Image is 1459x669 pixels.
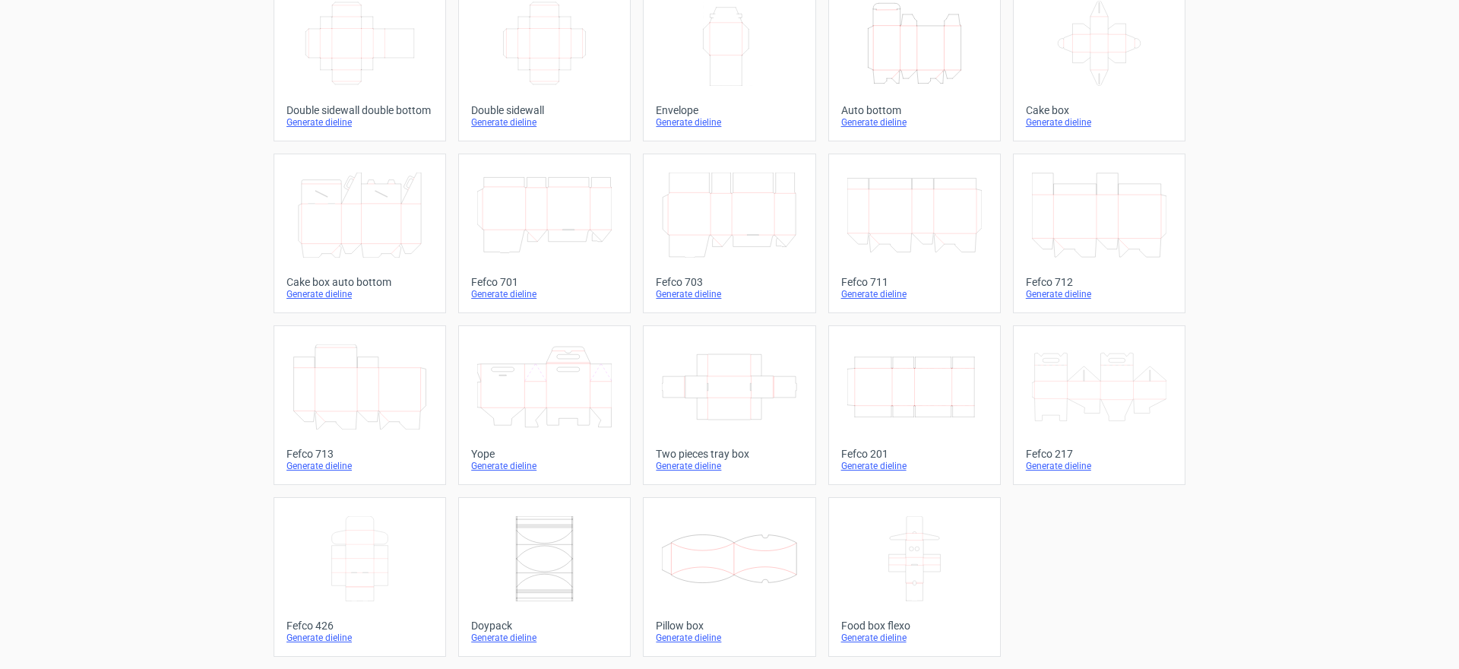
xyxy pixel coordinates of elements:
[286,276,433,288] div: Cake box auto bottom
[286,288,433,300] div: Generate dieline
[458,497,631,657] a: DoypackGenerate dieline
[1026,448,1173,460] div: Fefco 217
[656,276,802,288] div: Fefco 703
[656,460,802,472] div: Generate dieline
[471,632,618,644] div: Generate dieline
[274,154,446,313] a: Cake box auto bottomGenerate dieline
[841,460,988,472] div: Generate dieline
[656,620,802,632] div: Pillow box
[656,448,802,460] div: Two pieces tray box
[643,154,815,313] a: Fefco 703Generate dieline
[471,116,618,128] div: Generate dieline
[1013,154,1185,313] a: Fefco 712Generate dieline
[286,620,433,632] div: Fefco 426
[841,276,988,288] div: Fefco 711
[274,497,446,657] a: Fefco 426Generate dieline
[656,288,802,300] div: Generate dieline
[828,154,1001,313] a: Fefco 711Generate dieline
[286,632,433,644] div: Generate dieline
[828,497,1001,657] a: Food box flexoGenerate dieline
[841,116,988,128] div: Generate dieline
[1013,325,1185,485] a: Fefco 217Generate dieline
[656,104,802,116] div: Envelope
[471,104,618,116] div: Double sidewall
[656,632,802,644] div: Generate dieline
[1026,276,1173,288] div: Fefco 712
[643,325,815,485] a: Two pieces tray boxGenerate dieline
[841,448,988,460] div: Fefco 201
[643,497,815,657] a: Pillow boxGenerate dieline
[841,632,988,644] div: Generate dieline
[286,460,433,472] div: Generate dieline
[656,116,802,128] div: Generate dieline
[1026,116,1173,128] div: Generate dieline
[471,620,618,632] div: Doypack
[1026,104,1173,116] div: Cake box
[471,276,618,288] div: Fefco 701
[1026,288,1173,300] div: Generate dieline
[286,116,433,128] div: Generate dieline
[471,460,618,472] div: Generate dieline
[458,325,631,485] a: YopeGenerate dieline
[458,154,631,313] a: Fefco 701Generate dieline
[286,448,433,460] div: Fefco 713
[286,104,433,116] div: Double sidewall double bottom
[828,325,1001,485] a: Fefco 201Generate dieline
[471,448,618,460] div: Yope
[841,620,988,632] div: Food box flexo
[1026,460,1173,472] div: Generate dieline
[274,325,446,485] a: Fefco 713Generate dieline
[471,288,618,300] div: Generate dieline
[841,288,988,300] div: Generate dieline
[841,104,988,116] div: Auto bottom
